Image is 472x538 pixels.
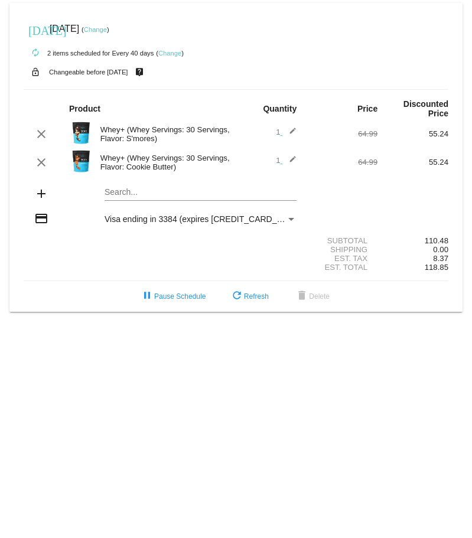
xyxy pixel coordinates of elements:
div: 64.99 [307,158,377,167]
button: Pause Schedule [131,286,215,307]
div: Whey+ (Whey Servings: 30 Servings, Flavor: S'mores) [95,125,236,143]
mat-icon: credit_card [34,211,48,226]
span: Pause Schedule [140,292,206,301]
div: Est. Tax [307,254,377,263]
mat-icon: clear [34,127,48,141]
span: 1 [276,156,297,165]
mat-icon: pause [140,289,154,304]
small: ( ) [156,50,184,57]
mat-icon: live_help [132,64,147,80]
span: Delete [295,292,330,301]
mat-icon: [DATE] [28,22,43,37]
mat-icon: delete [295,289,309,304]
span: 0.00 [433,245,448,254]
div: Est. Total [307,263,377,272]
mat-icon: add [34,187,48,201]
div: 64.99 [307,129,377,138]
mat-select: Payment Method [105,214,297,224]
a: Change [84,26,107,33]
mat-icon: clear [34,155,48,169]
div: 55.24 [377,158,448,167]
a: Change [158,50,181,57]
small: ( ) [82,26,109,33]
span: Visa ending in 3384 (expires [CREDIT_CARD_DATA]) [105,214,302,224]
mat-icon: edit [282,127,297,141]
img: Image-1-Carousel-Whey-2lb-SMores.png [69,121,93,145]
mat-icon: edit [282,155,297,169]
strong: Quantity [263,104,297,113]
div: Whey+ (Whey Servings: 30 Servings, Flavor: Cookie Butter) [95,154,236,171]
img: Image-1-Carousel-Whey-2lb-Cookie-Butter-1000x1000-2.png [69,149,93,173]
span: Refresh [230,292,269,301]
div: 55.24 [377,129,448,138]
strong: Discounted Price [403,99,448,118]
span: 118.85 [425,263,448,272]
mat-icon: refresh [230,289,244,304]
strong: Price [357,104,377,113]
input: Search... [105,188,297,197]
small: Changeable before [DATE] [49,69,128,76]
span: 1 [276,128,297,136]
small: 2 items scheduled for Every 40 days [24,50,154,57]
div: Shipping [307,245,377,254]
button: Delete [285,286,339,307]
strong: Product [69,104,100,113]
div: Subtotal [307,236,377,245]
mat-icon: autorenew [28,46,43,60]
mat-icon: lock_open [28,64,43,80]
span: 8.37 [433,254,448,263]
div: 110.48 [377,236,448,245]
button: Refresh [220,286,278,307]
